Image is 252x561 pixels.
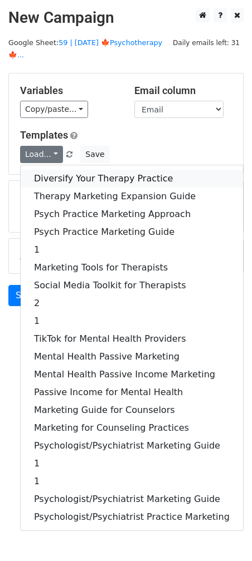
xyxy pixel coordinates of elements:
small: Google Sheet: [8,38,162,60]
a: Therapy Marketing Expansion Guide [21,188,243,205]
button: Save [80,146,109,163]
span: Daily emails left: 31 [169,37,244,49]
a: Marketing Tools for Therapists [21,259,243,277]
h5: Email column [134,85,232,97]
a: Psych Practice Marketing Approach [21,205,243,223]
h5: Variables [20,85,118,97]
a: Passive Income for Mental Health [21,383,243,401]
a: 1 [21,455,243,473]
a: Mental Health Passive Marketing [21,348,243,366]
iframe: Chat Widget [196,508,252,561]
a: Psychologist/Psychiatrist Marketing Guide [21,437,243,455]
a: Marketing Guide for Counselors [21,401,243,419]
a: Psych Practice Marketing Guide [21,223,243,241]
a: 1 [21,241,243,259]
a: Send [8,285,45,306]
a: Marketing for Counseling Practices [21,419,243,437]
a: Copy/paste... [20,101,88,118]
a: 2 [21,294,243,312]
h2: New Campaign [8,8,244,27]
a: Templates [20,129,68,141]
a: Psychologist/Psychiatrist Practice Marketing [21,508,243,526]
a: Psychologist/Psychiatrist Marketing Guide [21,490,243,508]
a: Load... [20,146,63,163]
a: TikTok for Mental Health Providers [21,330,243,348]
a: 1 [21,473,243,490]
a: Social Media Toolkit for Therapists [21,277,243,294]
a: Daily emails left: 31 [169,38,244,47]
a: Diversify Your Therapy Practice [21,170,243,188]
a: Mental Health Passive Income Marketing [21,366,243,383]
a: 59 | [DATE] 🍁Psychotherapy🍁... [8,38,162,60]
a: 1 [21,312,243,330]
